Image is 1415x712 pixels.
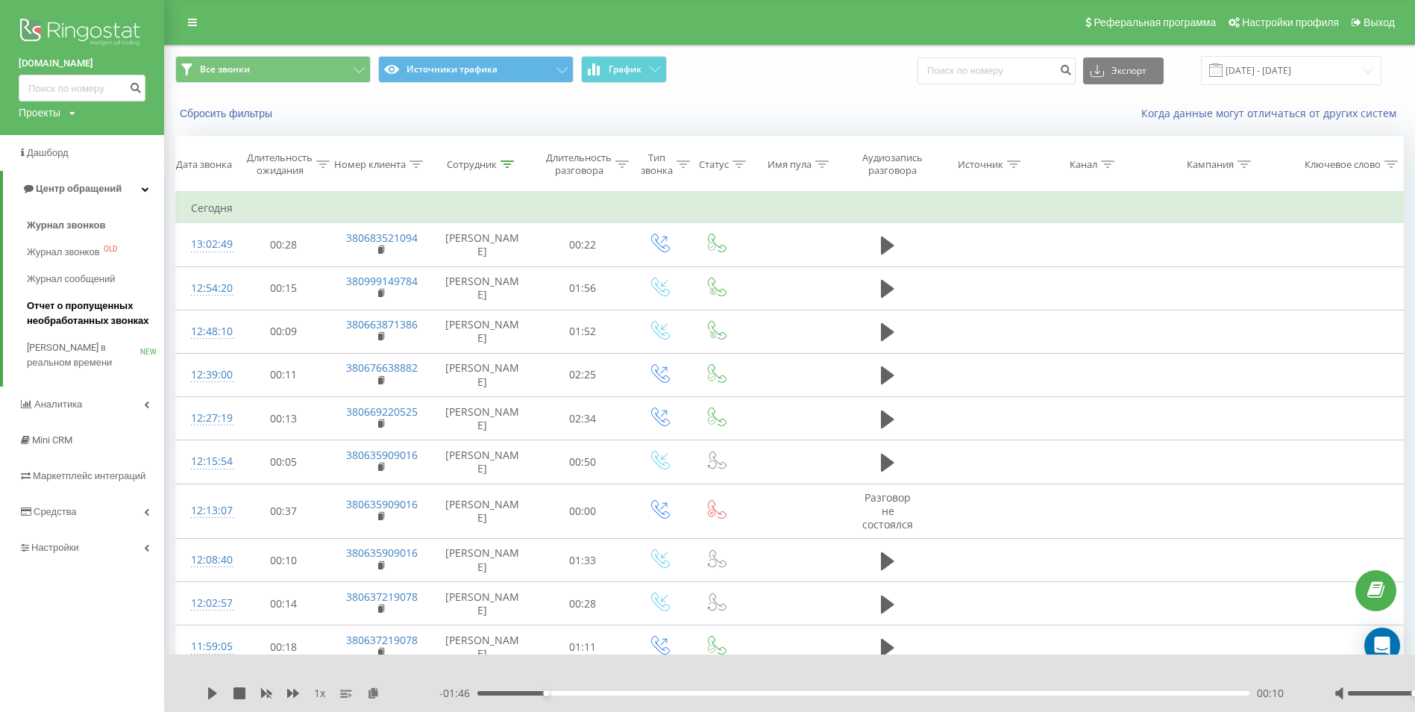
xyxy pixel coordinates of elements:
a: 380663871386 [346,317,418,331]
a: Когда данные могут отличаться от других систем [1141,106,1404,120]
td: 00:14 [236,582,331,625]
div: Имя пула [768,158,812,171]
div: Accessibility label [543,690,549,696]
td: 00:09 [236,310,331,353]
a: Журнал звонков [27,212,164,239]
td: 00:00 [536,484,630,539]
div: Тип звонка [641,152,673,177]
td: 00:37 [236,484,331,539]
td: [PERSON_NAME] [430,484,536,539]
span: Реферальная программа [1094,16,1216,28]
td: [PERSON_NAME] [430,353,536,396]
div: 12:08:40 [191,546,222,575]
a: 380635909016 [346,497,418,511]
span: Выход [1364,16,1395,28]
span: Маркетплейс интеграций [33,470,145,481]
td: [PERSON_NAME] [430,223,536,266]
td: 01:11 [536,625,630,669]
td: [PERSON_NAME] [430,310,536,353]
td: 01:33 [536,539,630,582]
div: Номер клиента [334,158,406,171]
span: Отчет о пропущенных необработанных звонках [27,299,157,328]
td: 00:28 [536,582,630,625]
span: [PERSON_NAME] в реальном времени [27,340,140,370]
a: Отчет о пропущенных необработанных звонках [27,293,164,334]
span: Mini CRM [32,434,72,446]
a: 380676638882 [346,360,418,375]
div: 12:02:57 [191,589,222,618]
td: [PERSON_NAME] [430,582,536,625]
a: 380635909016 [346,448,418,462]
td: [PERSON_NAME] [430,397,536,440]
div: 12:39:00 [191,360,222,390]
div: Дата звонка [176,158,232,171]
div: Ключевое слово [1305,158,1381,171]
button: Источники трафика [378,56,574,83]
td: 00:18 [236,625,331,669]
span: Журнал сообщений [27,272,115,287]
a: Центр обращений [3,171,164,207]
span: Журнал звонков [27,218,105,233]
div: Проекты [19,105,60,120]
td: 00:28 [236,223,331,266]
div: Источник [958,158,1003,171]
button: Сбросить фильтры [175,107,280,120]
span: Настройки [31,542,79,553]
td: 00:05 [236,440,331,484]
span: - 01:46 [439,686,477,701]
span: 1 x [314,686,325,701]
a: 380635909016 [346,546,418,560]
div: Open Intercom Messenger [1364,628,1400,663]
td: 00:22 [536,223,630,266]
div: 12:54:20 [191,274,222,303]
a: Журнал сообщений [27,266,164,293]
div: 12:48:10 [191,317,222,346]
span: Средства [34,506,77,517]
td: 00:11 [236,353,331,396]
a: Журнал звонковOLD [27,239,164,266]
span: Центр обращений [36,183,122,194]
span: Аналитика [34,399,82,410]
a: [PERSON_NAME] в реальном времениNEW [27,334,164,376]
div: 12:15:54 [191,447,222,476]
span: Журнал звонков [27,245,100,260]
input: Поиск по номеру [19,75,145,102]
a: [DOMAIN_NAME] [19,56,145,71]
button: Все звонки [175,56,371,83]
div: 11:59:05 [191,632,222,661]
td: 00:10 [236,539,331,582]
div: Длительность ожидания [247,152,313,177]
button: График [581,56,667,83]
span: Дашборд [27,147,69,158]
td: [PERSON_NAME] [430,440,536,484]
div: Аудиозапись разговора [856,152,929,177]
td: [PERSON_NAME] [430,625,536,669]
img: Ringostat logo [19,15,145,52]
a: 380637219078 [346,633,418,647]
span: График [609,64,641,75]
div: Длительность разговора [546,152,612,177]
div: 13:02:49 [191,230,222,259]
td: 02:25 [536,353,630,396]
td: [PERSON_NAME] [430,539,536,582]
td: 01:56 [536,266,630,310]
span: 00:10 [1257,686,1284,701]
input: Поиск по номеру [917,57,1076,84]
td: 00:15 [236,266,331,310]
td: 00:13 [236,397,331,440]
div: 12:13:07 [191,496,222,525]
div: Кампания [1187,158,1234,171]
a: 380683521094 [346,231,418,245]
span: Настройки профиля [1242,16,1339,28]
div: 12:27:19 [191,404,222,433]
div: Канал [1070,158,1097,171]
div: Статус [699,158,729,171]
td: 02:34 [536,397,630,440]
div: Сотрудник [447,158,497,171]
span: Все звонки [200,63,250,75]
span: Разговор не состоялся [862,490,913,531]
a: 380637219078 [346,590,418,604]
a: 380669220525 [346,405,418,419]
td: 00:50 [536,440,630,484]
td: [PERSON_NAME] [430,266,536,310]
